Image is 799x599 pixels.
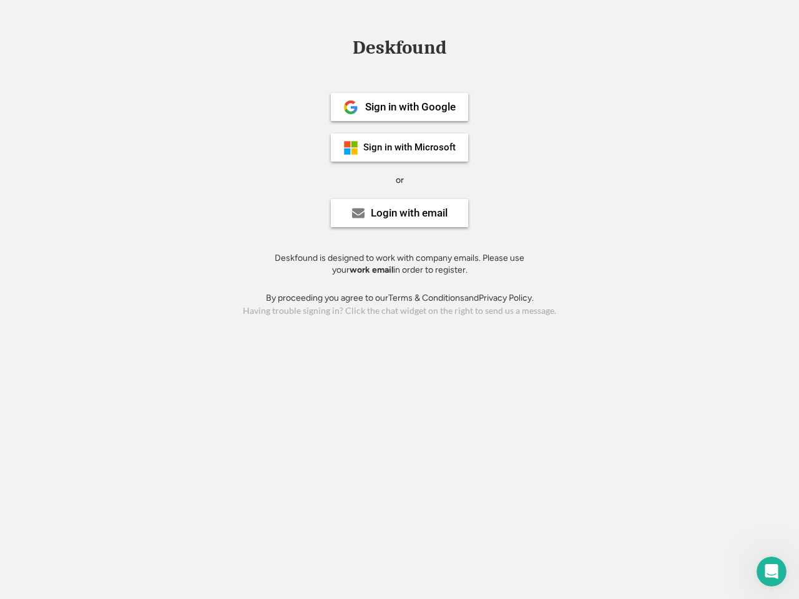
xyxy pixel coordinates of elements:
div: Sign in with Google [365,102,456,112]
a: Privacy Policy. [479,293,534,303]
img: 1024px-Google__G__Logo.svg.png [343,100,358,115]
strong: work email [350,265,393,275]
div: By proceeding you agree to our and [266,292,534,304]
div: Sign in with Microsoft [363,143,456,152]
a: Terms & Conditions [388,293,464,303]
div: Deskfound [346,38,453,57]
div: or [396,174,404,187]
img: ms-symbollockup_mssymbol_19.png [343,140,358,155]
div: Login with email [371,208,448,218]
div: Deskfound is designed to work with company emails. Please use your in order to register. [259,252,540,276]
iframe: Intercom live chat [757,557,787,587]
